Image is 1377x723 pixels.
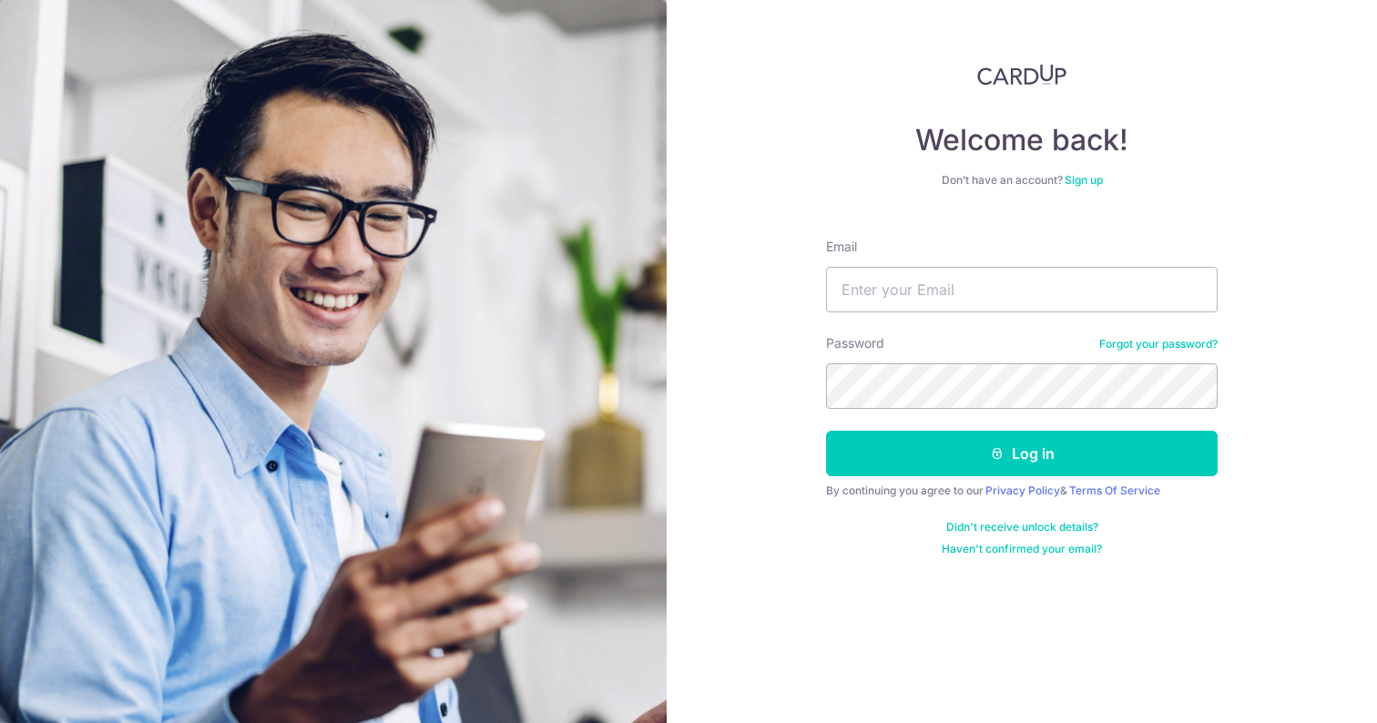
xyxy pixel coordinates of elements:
[946,520,1098,535] a: Didn't receive unlock details?
[826,173,1218,188] div: Don’t have an account?
[1069,484,1160,497] a: Terms Of Service
[826,267,1218,312] input: Enter your Email
[1065,173,1103,187] a: Sign up
[1099,337,1218,351] a: Forgot your password?
[826,238,857,256] label: Email
[985,484,1060,497] a: Privacy Policy
[977,64,1066,86] img: CardUp Logo
[826,334,884,352] label: Password
[826,431,1218,476] button: Log in
[826,484,1218,498] div: By continuing you agree to our &
[826,122,1218,158] h4: Welcome back!
[942,542,1102,556] a: Haven't confirmed your email?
